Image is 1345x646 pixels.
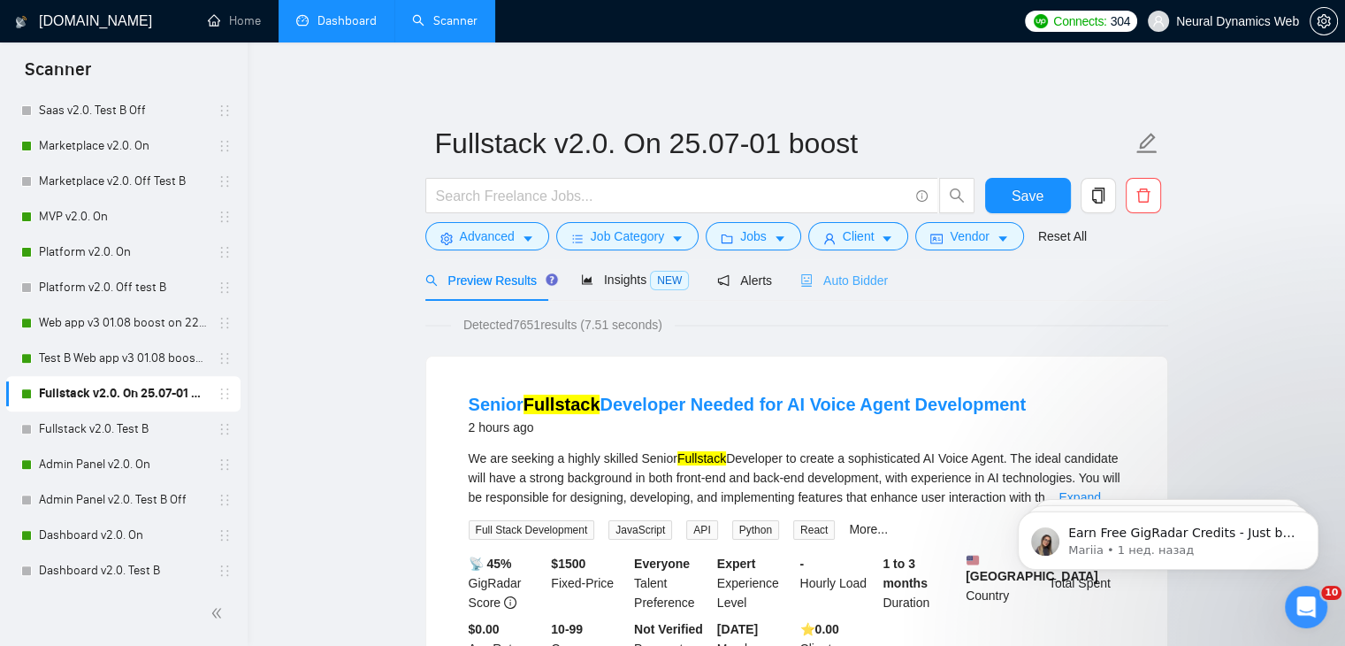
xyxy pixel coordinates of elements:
button: delete [1126,178,1161,213]
span: React [793,520,835,540]
b: 1 to 3 months [883,557,928,590]
a: Test B Web app v3 01.08 boost on [39,341,207,376]
a: SeniorFullstackDeveloper Needed for AI Voice Agent Development [469,395,1027,414]
span: Scanner [11,57,105,94]
span: Client [843,227,875,246]
button: setting [1310,7,1338,35]
span: holder [218,139,232,153]
div: Country [962,554,1045,612]
mark: Fullstack [677,451,726,465]
button: copy [1081,178,1116,213]
input: Search Freelance Jobs... [436,185,908,207]
div: Hourly Load [797,554,880,612]
span: caret-down [522,232,534,245]
span: Auto Bidder [800,273,888,288]
iframe: Intercom live chat [1285,586,1327,628]
span: edit [1135,132,1158,155]
span: setting [440,232,453,245]
span: 10 [1321,586,1341,600]
img: 🇺🇸 [967,554,979,566]
span: holder [218,422,232,436]
mark: Fullstack [523,395,600,414]
b: ⭐️ 0.00 [800,622,839,636]
span: user [823,232,836,245]
a: Dashboard v2.0. On [39,518,207,553]
span: robot [800,274,813,287]
span: Detected 7651 results (7.51 seconds) [451,315,675,335]
img: logo [15,8,27,36]
span: search [425,274,438,287]
span: area-chart [581,273,593,286]
button: idcardVendorcaret-down [915,222,1023,250]
span: JavaScript [608,520,672,540]
span: holder [218,210,232,224]
a: Marketplace v2.0. Off Test B [39,164,207,199]
span: delete [1127,188,1160,204]
button: folderJobscaret-down [706,222,801,250]
span: holder [218,528,232,542]
span: copy [1081,188,1115,204]
a: Admin Panel v2.0. Test B Off [39,482,207,518]
a: searchScanner [412,13,478,28]
input: Scanner name... [435,121,1132,165]
div: Fixed-Price [547,554,630,612]
span: info-circle [916,190,928,202]
span: holder [218,281,232,295]
div: We are seeking a highly skilled Senior Developer to create a sophisticated AI Voice Agent. The id... [469,449,1125,507]
b: [DATE] [717,622,758,636]
a: setting [1310,14,1338,28]
a: Reset All [1038,227,1087,246]
b: $ 1500 [551,557,585,571]
span: holder [218,351,232,365]
b: Everyone [634,557,690,571]
button: Save [985,178,1071,213]
span: Job Category [591,227,664,246]
img: upwork-logo.png [1034,14,1048,28]
span: Full Stack Development [469,520,595,540]
button: search [939,178,974,213]
a: Fullstack v2.0. On 25.07-01 boost [39,376,207,411]
span: Alerts [717,273,772,288]
span: holder [218,174,232,188]
span: bars [571,232,584,245]
b: [GEOGRAPHIC_DATA] [966,554,1098,583]
span: holder [218,316,232,330]
span: user [1152,15,1165,27]
a: Platform v2.0. Off test B [39,270,207,305]
b: - [800,557,805,571]
span: Vendor [950,227,989,246]
span: holder [218,493,232,507]
span: info-circle [504,596,516,609]
span: holder [218,458,232,472]
a: More... [849,522,888,536]
div: Duration [879,554,962,612]
span: Preview Results [425,273,553,288]
a: dashboardDashboard [296,13,377,28]
a: MVP v2.0. On [39,199,207,235]
div: Talent Preference [630,554,714,612]
span: Python [732,520,779,540]
span: caret-down [881,232,893,245]
span: caret-down [671,232,684,245]
span: Save [1012,185,1043,207]
a: Platform v2.0. On [39,235,207,270]
span: Jobs [740,227,767,246]
div: GigRadar Score [465,554,548,612]
b: Not Verified [634,622,703,636]
b: $0.00 [469,622,500,636]
span: holder [218,564,232,578]
span: setting [1311,14,1337,28]
span: holder [218,245,232,259]
div: 2 hours ago [469,417,1027,438]
div: Experience Level [714,554,797,612]
a: homeHome [208,13,261,28]
button: userClientcaret-down [808,222,909,250]
a: Saas v2.0. Test B Off [39,93,207,128]
a: Marketplace v2.0. On [39,128,207,164]
span: Connects: [1053,12,1106,31]
span: idcard [930,232,943,245]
